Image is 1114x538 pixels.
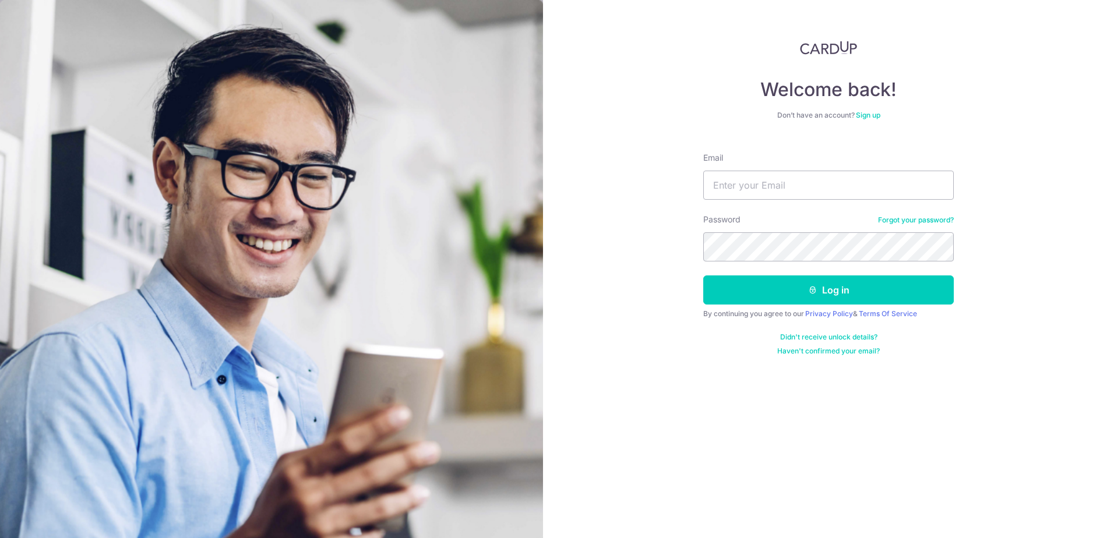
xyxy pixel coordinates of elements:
a: Forgot your password? [878,215,954,225]
img: CardUp Logo [800,41,857,55]
a: Haven't confirmed your email? [777,346,880,356]
h4: Welcome back! [703,78,954,101]
input: Enter your Email [703,171,954,200]
div: Don’t have an account? [703,111,954,120]
a: Didn't receive unlock details? [780,332,877,342]
label: Password [703,214,741,225]
button: Log in [703,275,954,305]
a: Terms Of Service [859,309,917,318]
label: Email [703,152,723,164]
div: By continuing you agree to our & [703,309,954,318]
a: Privacy Policy [805,309,853,318]
a: Sign up [856,111,880,119]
